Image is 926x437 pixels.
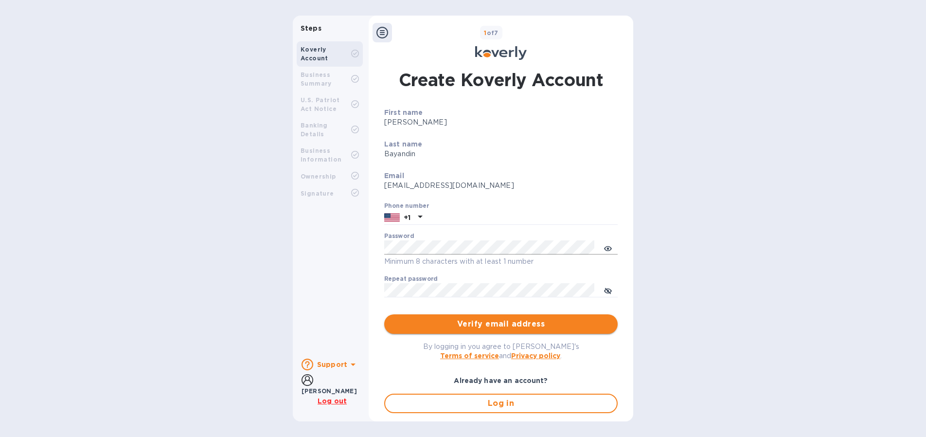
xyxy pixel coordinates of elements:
[384,181,618,191] p: [EMAIL_ADDRESS][DOMAIN_NAME]
[301,96,340,112] b: U.S. Patriot Act Notice
[423,343,579,360] span: By logging in you agree to [PERSON_NAME]'s and .
[384,394,618,413] button: Log in
[384,256,618,267] p: Minimum 8 characters with at least 1 number
[317,361,347,368] b: Support
[384,109,423,116] b: First name
[301,173,336,180] b: Ownership
[393,398,609,409] span: Log in
[318,397,347,405] u: Log out
[384,276,438,282] label: Repeat password
[384,149,618,159] p: Bayandin
[301,24,321,32] b: Steps
[598,280,618,300] button: toggle password visibility
[302,387,357,395] b: [PERSON_NAME]
[384,172,404,180] b: Email
[404,213,410,222] p: +1
[301,71,332,87] b: Business Summary
[484,29,499,36] b: of 7
[384,212,400,223] img: US
[440,352,499,360] a: Terms of service
[399,68,604,92] h1: Create Koverly Account
[301,147,341,163] b: Business Information
[484,29,486,36] span: 1
[301,190,334,197] b: Signature
[384,117,618,127] p: [PERSON_NAME]
[384,203,429,209] label: Phone number
[301,122,328,138] b: Banking Details
[301,46,328,62] b: Koverly Account
[511,352,560,360] a: Privacy policy
[384,233,414,239] label: Password
[384,140,422,148] b: Last name
[384,314,618,334] button: Verify email address
[454,377,548,384] b: Already have an account?
[598,237,618,257] button: toggle password visibility
[392,318,610,330] span: Verify email address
